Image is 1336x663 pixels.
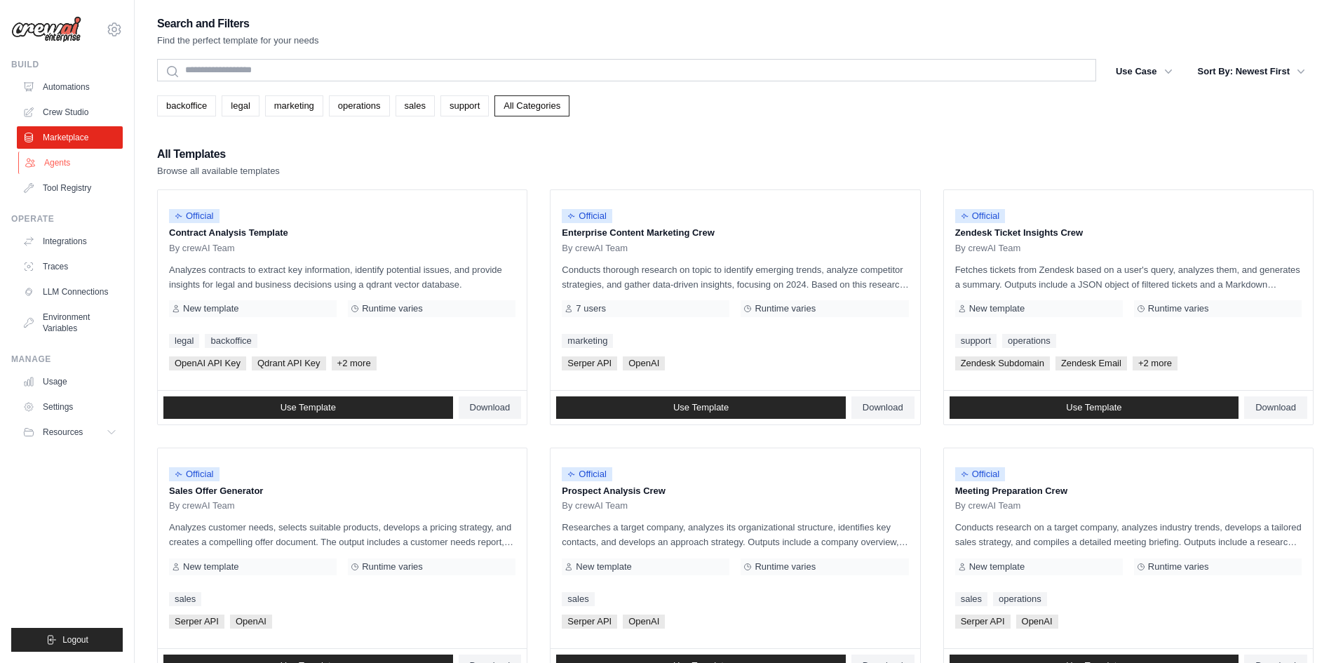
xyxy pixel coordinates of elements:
a: Integrations [17,230,123,253]
a: Settings [17,396,123,418]
span: OpenAI API Key [169,356,246,370]
span: OpenAI [230,615,272,629]
button: Use Case [1107,59,1181,84]
span: Official [955,209,1006,223]
p: Contract Analysis Template [169,226,515,240]
span: Download [863,402,903,413]
span: New template [183,561,238,572]
a: Download [851,396,915,419]
span: Runtime varies [362,561,423,572]
span: Use Template [281,402,336,413]
button: Sort By: Newest First [1189,59,1314,84]
span: Runtime varies [755,303,816,314]
button: Logout [11,628,123,652]
span: +2 more [1133,356,1178,370]
span: Download [1255,402,1296,413]
a: Usage [17,370,123,393]
a: Marketplace [17,126,123,149]
h2: Search and Filters [157,14,319,34]
span: New template [969,561,1025,572]
span: Runtime varies [1148,561,1209,572]
span: Official [169,209,220,223]
a: Download [459,396,522,419]
span: By crewAI Team [562,500,628,511]
span: Official [562,467,612,481]
span: Serper API [562,615,617,629]
p: Conducts thorough research on topic to identify emerging trends, analyze competitor strategies, a... [562,262,908,292]
p: Sales Offer Generator [169,484,515,498]
a: sales [396,95,435,116]
span: OpenAI [623,356,665,370]
div: Manage [11,354,123,365]
p: Find the perfect template for your needs [157,34,319,48]
h2: All Templates [157,145,280,164]
a: Use Template [556,396,846,419]
a: Download [1244,396,1307,419]
span: By crewAI Team [169,243,235,254]
div: Build [11,59,123,70]
p: Conducts research on a target company, analyzes industry trends, develops a tailored sales strate... [955,520,1302,549]
p: Zendesk Ticket Insights Crew [955,226,1302,240]
span: Runtime varies [1148,303,1209,314]
img: Logo [11,16,81,43]
a: backoffice [157,95,216,116]
p: Meeting Preparation Crew [955,484,1302,498]
span: Runtime varies [755,561,816,572]
span: +2 more [332,356,377,370]
span: Official [562,209,612,223]
a: LLM Connections [17,281,123,303]
a: backoffice [205,334,257,348]
span: Zendesk Subdomain [955,356,1050,370]
span: 7 users [576,303,606,314]
p: Analyzes customer needs, selects suitable products, develops a pricing strategy, and creates a co... [169,520,515,549]
span: Official [169,467,220,481]
p: Fetches tickets from Zendesk based on a user's query, analyzes them, and generates a summary. Out... [955,262,1302,292]
div: Operate [11,213,123,225]
span: OpenAI [623,615,665,629]
span: By crewAI Team [169,500,235,511]
a: Use Template [163,396,453,419]
span: Download [470,402,511,413]
a: operations [993,592,1047,606]
a: legal [169,334,199,348]
p: Researches a target company, analyzes its organizational structure, identifies key contacts, and ... [562,520,908,549]
a: operations [1002,334,1056,348]
a: sales [562,592,594,606]
span: By crewAI Team [955,243,1021,254]
a: Crew Studio [17,101,123,123]
a: Agents [18,152,124,174]
a: Tool Registry [17,177,123,199]
span: Logout [62,634,88,645]
span: Use Template [1066,402,1121,413]
a: operations [329,95,390,116]
a: All Categories [494,95,569,116]
span: New template [576,561,631,572]
a: sales [169,592,201,606]
span: Official [955,467,1006,481]
button: Resources [17,421,123,443]
span: Zendesk Email [1055,356,1127,370]
p: Enterprise Content Marketing Crew [562,226,908,240]
span: Use Template [673,402,729,413]
span: Resources [43,427,83,438]
a: marketing [265,95,323,116]
span: By crewAI Team [955,500,1021,511]
span: Runtime varies [362,303,423,314]
span: New template [183,303,238,314]
span: New template [969,303,1025,314]
a: sales [955,592,987,606]
span: Serper API [562,356,617,370]
p: Browse all available templates [157,164,280,178]
a: Traces [17,255,123,278]
span: Qdrant API Key [252,356,326,370]
span: Serper API [955,615,1011,629]
a: Environment Variables [17,306,123,340]
p: Prospect Analysis Crew [562,484,908,498]
span: By crewAI Team [562,243,628,254]
span: OpenAI [1016,615,1058,629]
span: Serper API [169,615,224,629]
p: Analyzes contracts to extract key information, identify potential issues, and provide insights fo... [169,262,515,292]
a: marketing [562,334,613,348]
a: support [955,334,997,348]
a: legal [222,95,259,116]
